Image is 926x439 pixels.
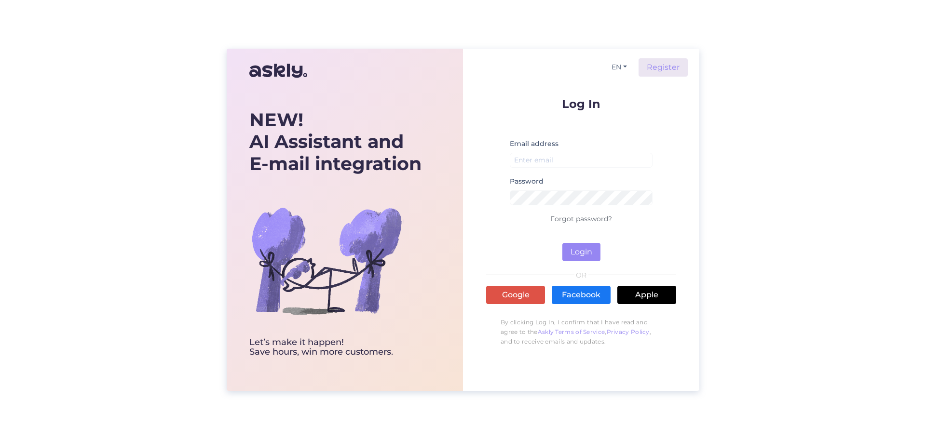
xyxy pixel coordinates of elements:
a: Forgot password? [550,214,612,223]
a: Facebook [552,286,611,304]
div: Let’s make it happen! Save hours, win more customers. [249,338,422,357]
a: Apple [617,286,676,304]
img: bg-askly [249,184,404,338]
a: Register [639,58,688,77]
div: AI Assistant and E-mail integration [249,109,422,175]
input: Enter email [510,153,653,168]
a: Askly Terms of Service [538,328,605,335]
p: Log In [486,98,676,110]
label: Email address [510,139,558,149]
span: OR [574,272,588,279]
a: Privacy Policy [607,328,650,335]
label: Password [510,176,544,186]
b: NEW! [249,108,303,131]
button: Login [562,243,600,261]
img: Askly [249,59,307,82]
a: Google [486,286,545,304]
button: EN [608,60,631,74]
p: By clicking Log In, I confirm that I have read and agree to the , , and to receive emails and upd... [486,313,676,351]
